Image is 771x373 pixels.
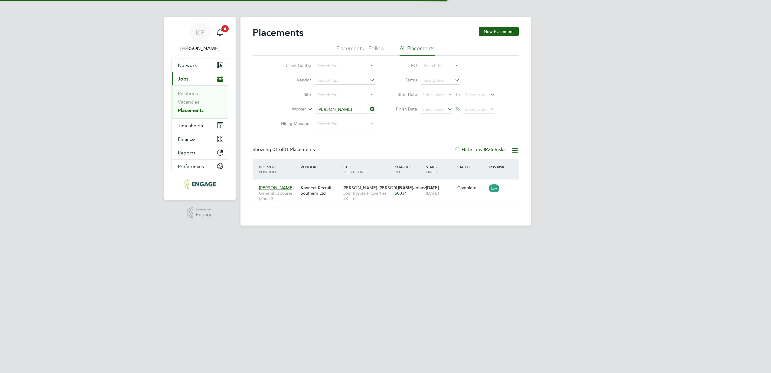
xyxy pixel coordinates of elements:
[178,123,203,128] span: Timesheets
[299,182,341,199] div: Konnect Recruit Southern Ltd
[195,29,204,37] span: KP
[172,72,228,85] button: Jobs
[299,161,341,172] div: Vendor
[454,91,462,98] span: To
[390,77,417,83] label: Status
[315,105,375,114] input: Search for...
[214,23,226,42] a: 6
[276,63,311,68] label: Client Config
[172,119,228,132] button: Timesheets
[178,62,197,68] span: Network
[426,164,437,174] span: / Finish
[164,17,236,200] nav: Main navigation
[424,182,456,199] div: [DATE]
[257,161,299,177] div: Worker
[172,23,228,52] a: KP[PERSON_NAME]
[342,190,392,201] span: Countryside Properties UK Ltd
[456,161,487,172] div: Status
[342,185,432,190] span: [PERSON_NAME] [PERSON_NAME] (phase 2)
[341,161,393,177] div: Site
[172,58,228,72] button: Network
[395,190,407,196] span: S0034
[315,76,375,85] input: Search for...
[479,27,519,36] button: New Placement
[178,163,204,169] span: Preferences
[457,185,486,190] div: Complete
[422,107,444,112] span: Select date
[178,76,188,82] span: Jobs
[426,190,439,196] span: [DATE]
[178,150,195,156] span: Reports
[273,147,315,153] span: 01 Placements
[276,121,311,126] label: Hiring Manager
[421,76,460,85] input: Select one
[422,92,444,97] span: Select date
[172,146,228,159] button: Reports
[178,91,198,96] a: Positions
[178,99,199,105] a: Vacancies
[257,182,519,187] a: [PERSON_NAME]General Labourer (Zone 3)Konnect Recruit Southern Ltd[PERSON_NAME] [PERSON_NAME] (ph...
[259,190,298,201] span: General Labourer (Zone 3)
[273,147,283,153] span: 01 of
[336,45,384,56] li: Placements I Follow
[390,63,417,68] label: PO
[390,92,417,97] label: Start Date
[253,147,316,153] div: Showing
[172,179,228,189] a: Go to home page
[315,62,375,70] input: Search for...
[421,62,460,70] input: Search for...
[184,179,216,189] img: konnectrecruit-logo-retina.png
[276,92,311,97] label: Site
[315,120,375,128] input: Search for...
[465,107,487,112] span: Select date
[409,186,414,190] span: / hr
[487,161,508,172] div: IR35 Risk
[172,160,228,173] button: Preferences
[221,25,229,32] span: 6
[178,136,195,142] span: Finance
[454,147,505,153] label: Hide Low IR35 Risks
[172,132,228,146] button: Finance
[400,45,435,56] li: All Placements
[172,85,228,118] div: Jobs
[172,45,228,52] span: Kasia Piwowar
[196,212,213,217] span: Engage
[342,164,369,174] span: / Client Config
[489,184,499,192] span: Low
[178,107,204,113] a: Placements
[390,106,417,112] label: Finish Date
[315,91,375,99] input: Search for...
[395,164,410,174] span: / PO
[271,106,306,112] label: Worker
[253,27,303,39] h2: Placements
[395,185,408,190] span: £18.88
[393,161,425,177] div: Charge
[276,77,311,83] label: Vendor
[454,105,462,113] span: To
[187,207,213,219] a: Powered byEngage
[424,161,456,177] div: Start
[465,92,487,97] span: Select date
[196,207,213,212] span: Powered by
[259,185,294,190] span: [PERSON_NAME]
[259,164,276,174] span: / Position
